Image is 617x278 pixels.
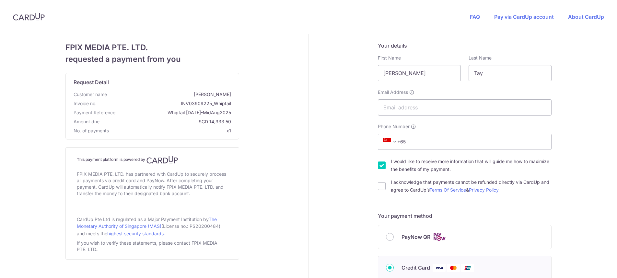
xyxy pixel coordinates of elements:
span: Credit Card [402,264,430,272]
label: I would like to receive more information that will guide me how to maximize the benefits of my pa... [391,158,552,173]
img: CardUp [13,13,45,21]
img: Cards logo [433,233,446,241]
span: Phone Number [378,123,410,130]
input: Last name [469,65,552,81]
span: FPIX MEDIA PTE. LTD. [65,42,239,53]
span: Amount due [74,118,99,125]
span: +65 [381,138,410,146]
iframe: Opens a widget where you can find more information [575,259,611,275]
span: SGD 14,333.50 [102,118,231,125]
a: highest security standards [107,231,164,236]
div: CardUp Pte Ltd is regulated as a Major Payment Institution by (License no.: PS20200484) and meets... [77,214,228,239]
span: [PERSON_NAME] [110,91,231,98]
span: Whiptail [DATE]-MidAug2025 [118,109,231,116]
span: Email Address [378,89,408,95]
div: Credit Card Visa Mastercard Union Pay [386,264,543,272]
a: Privacy Policy [469,187,499,193]
span: INV03909225_Whiptail [99,100,231,107]
a: Terms Of Service [429,187,466,193]
div: FPIX MEDIA PTE. LTD. has partnered with CardUp to securely process all payments via credit card a... [77,170,228,198]
div: PayNow QR Cards logo [386,233,543,241]
a: About CardUp [568,14,604,20]
img: Visa [433,264,446,272]
label: Last Name [469,55,492,61]
h5: Your details [378,42,552,50]
div: If you wish to verify these statements, please contact FPIX MEDIA PTE. LTD.. [77,239,228,254]
span: translation missing: en.request_detail [74,79,109,85]
label: First Name [378,55,401,61]
span: Customer name [74,91,107,98]
span: PayNow QR [402,233,430,241]
span: translation missing: en.payment_reference [74,110,115,115]
label: I acknowledge that payments cannot be refunded directly via CardUp and agree to CardUp’s & [391,178,552,194]
span: Invoice no. [74,100,97,107]
span: requested a payment from you [65,53,239,65]
h4: This payment platform is powered by [77,156,228,164]
img: CardUp [146,156,178,164]
span: x1 [227,128,231,133]
span: +65 [383,138,399,146]
img: Mastercard [447,264,460,272]
input: Email address [378,99,552,116]
input: First name [378,65,461,81]
h5: Your payment method [378,212,552,220]
a: Pay via CardUp account [494,14,554,20]
img: Union Pay [461,264,474,272]
span: No. of payments [74,128,109,134]
a: FAQ [470,14,480,20]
